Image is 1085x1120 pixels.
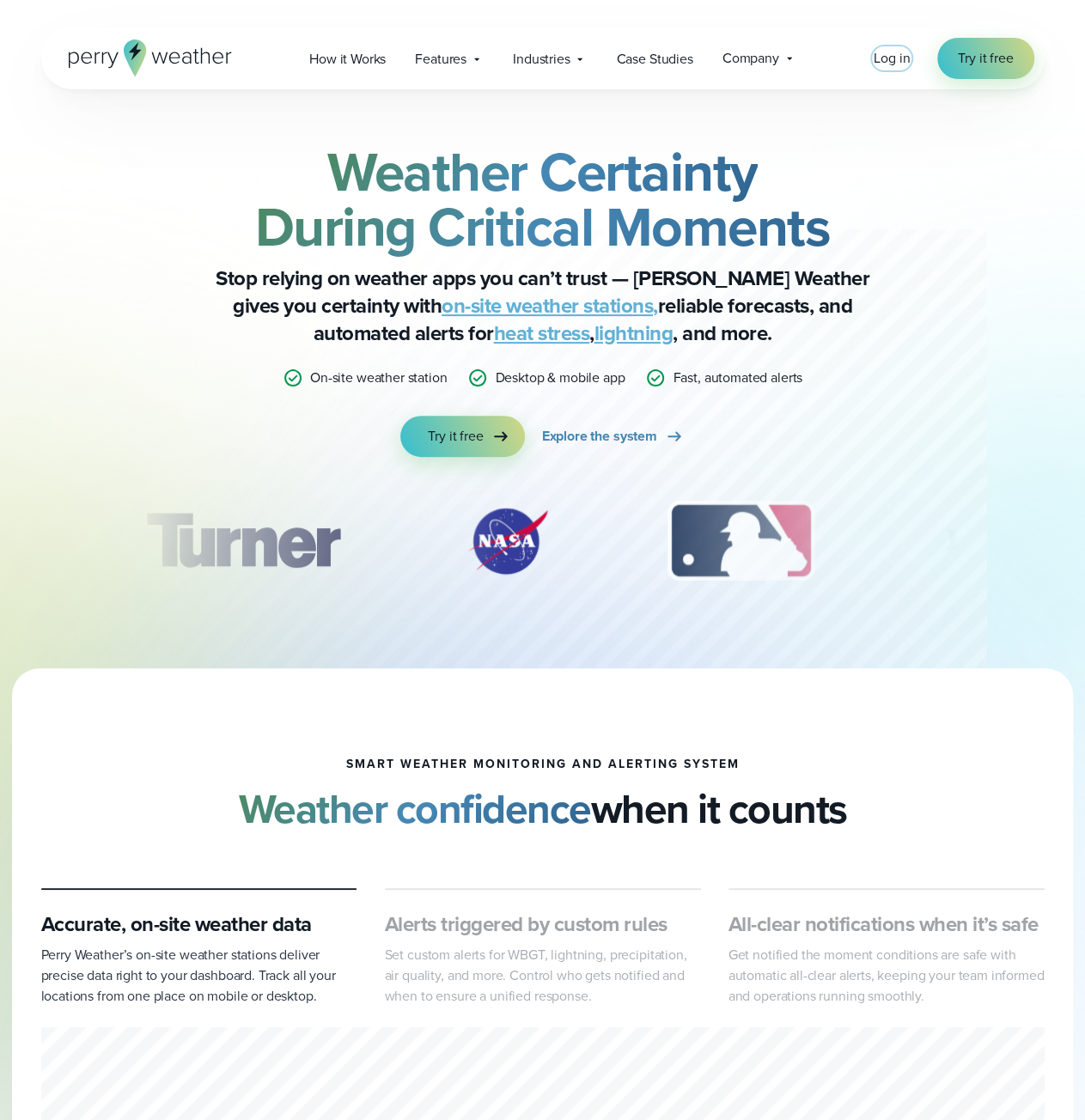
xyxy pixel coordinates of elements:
span: Company [722,48,779,69]
span: How it Works [309,49,386,70]
span: Log in [874,48,910,68]
div: 2 of 12 [448,498,568,584]
a: Try it free [937,38,1033,79]
span: Features [415,49,466,70]
strong: Weather confidence [239,778,591,839]
h3: All-clear notifications when it’s safe [728,910,1045,938]
span: Try it free [428,426,483,447]
p: Fast, automated alerts [673,368,802,388]
strong: Weather Certainty During Critical Moments [255,131,831,267]
a: on-site weather stations, [442,290,658,321]
div: 1 of 12 [120,498,364,584]
span: Industries [513,49,570,70]
h3: Alerts triggered by custom rules [385,910,701,938]
p: Desktop & mobile app [495,368,625,388]
a: lightning [594,318,674,349]
a: Case Studies [601,41,707,76]
a: heat stress [494,318,590,349]
a: Explore the system [542,416,685,457]
span: Explore the system [542,426,657,447]
a: Log in [874,48,910,69]
a: Try it free [400,416,524,457]
p: Stop relying on weather apps you can’t trust — [PERSON_NAME] Weather gives you certainty with rel... [199,265,887,347]
h2: when it counts [239,785,847,833]
img: NASA.svg [448,498,568,584]
span: Case Studies [616,49,692,70]
img: PGA.svg [914,498,1051,584]
div: slideshow [127,498,959,593]
p: Perry Weather’s on-site weather stations deliver precise data right to your dashboard. Track all ... [41,945,357,1007]
div: 4 of 12 [914,498,1051,584]
span: Try it free [958,48,1013,69]
h1: smart weather monitoring and alerting system [346,758,740,771]
img: Turner-Construction_1.svg [120,498,364,584]
p: Get notified the moment conditions are safe with automatic all-clear alerts, keeping your team in... [728,945,1045,1007]
div: 3 of 12 [650,498,832,584]
img: MLB.svg [650,498,832,584]
p: Set custom alerts for WBGT, lightning, precipitation, air quality, and more. Control who gets not... [385,945,701,1007]
p: On-site weather station [310,368,448,388]
h3: Accurate, on-site weather data [41,910,357,938]
a: How it Works [295,41,400,76]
